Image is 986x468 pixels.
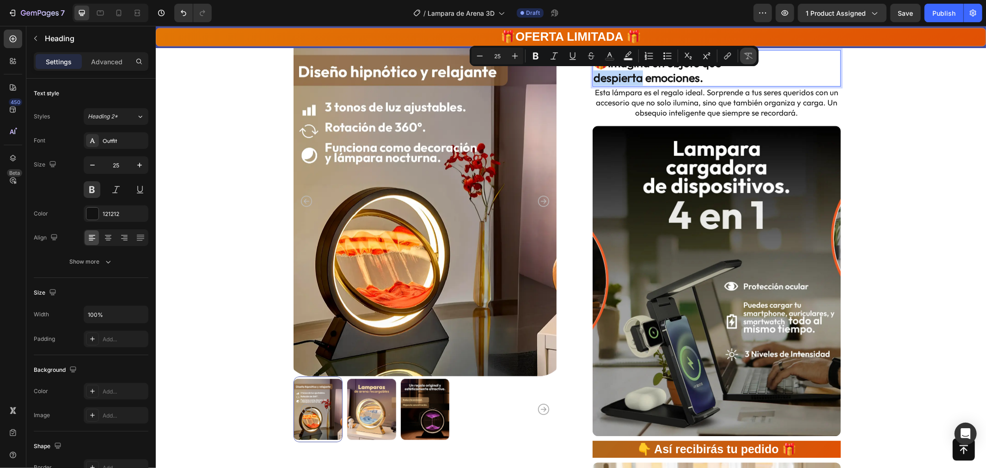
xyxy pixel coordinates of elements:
div: Text style [34,89,59,98]
div: Show more [70,257,113,266]
div: Padding [34,335,55,343]
div: Shape [34,440,63,453]
div: Color [34,387,48,395]
span: / [423,8,426,18]
div: Styles [34,112,50,121]
div: Add... [103,412,146,420]
p: Settings [46,57,72,67]
button: Carousel Next Arrow [382,170,393,181]
button: 7 [4,4,69,22]
div: Publish [932,8,955,18]
p: Advanced [91,57,122,67]
div: Add... [103,388,146,396]
button: Heading 2* [84,108,148,125]
button: Carousel Back Arrow [145,378,156,389]
h2: Rich Text Editor. Editing area: main [437,29,685,61]
button: Carousel Next Arrow [382,378,393,389]
button: Publish [925,4,963,22]
iframe: Design area [156,26,986,468]
button: Show more [34,253,148,270]
div: Outfit [103,137,146,145]
div: Align [34,232,60,244]
p: 7 [61,7,65,18]
div: Open Intercom Messenger [955,423,977,445]
div: Image [34,411,50,419]
div: Beta [7,169,22,177]
div: Font [34,136,45,145]
div: Editor contextual toolbar [470,46,759,66]
div: Width [34,310,49,319]
div: Size [34,159,58,171]
span: Lampara de Arena 3D [428,8,495,18]
span: Save [898,9,913,17]
img: Producto [437,100,685,410]
div: Add... [103,335,146,344]
h2: Esta lámpara es el regalo ideal. Sorprende a tus seres queridos con un accesorio que no solo ilum... [437,61,685,93]
div: Size [34,287,58,299]
div: Color [34,209,48,218]
button: 1 product assigned [798,4,887,22]
span: Draft [526,9,540,17]
p: 🎁Imagina un objeto que despierta emociones. [438,30,684,60]
input: Auto [84,306,148,323]
span: Heading 2* [88,112,118,121]
div: Background [34,364,79,376]
button: Save [890,4,921,22]
span: 1 product assigned [806,8,866,18]
div: 450 [9,99,22,106]
div: Undo/Redo [174,4,212,22]
div: 121212 [103,210,146,218]
p: Heading [45,33,145,44]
